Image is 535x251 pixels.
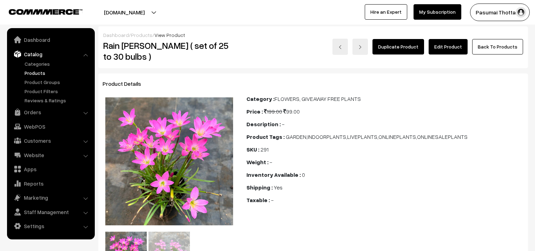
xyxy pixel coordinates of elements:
[9,220,92,232] a: Settings
[274,184,283,191] span: Yes
[470,4,530,21] button: Pasumai Thotta…
[105,97,233,225] img: 17535160536547photo_2025-07-26_13-16-13.jpg
[516,7,526,18] img: user
[372,39,424,54] a: Duplicate Product
[246,197,270,204] b: Taxable :
[246,95,275,102] b: Category :
[23,60,92,67] a: Categories
[23,69,92,77] a: Products
[23,78,92,86] a: Product Groups
[246,159,269,166] b: Weight :
[9,33,92,46] a: Dashboard
[260,146,269,153] span: 291
[246,146,259,153] b: SKU :
[286,133,468,140] span: GARDEN,INDOORPLANTS,LIVEPLANTS,ONLINEPLANTS,ONLINESALEPLANTS
[246,133,285,140] b: Product Tags :
[9,206,92,218] a: Staff Management
[103,31,523,39] div: / /
[338,45,342,49] img: left-arrow.png
[414,4,461,20] a: My Subscription
[9,120,92,133] a: WebPOS
[246,95,524,103] div: FLOWERS, GIVEAWAY FREE PLANTS
[103,80,150,87] span: Product Details
[282,121,284,128] span: -
[271,197,273,204] span: -
[103,32,129,38] a: Dashboard
[23,97,92,104] a: Reviews & Ratings
[358,45,362,49] img: right-arrow.png
[365,4,407,20] a: Hire an Expert
[9,9,82,14] img: COMMMERCE
[246,108,263,115] b: Price :
[9,48,92,60] a: Catalog
[9,106,92,118] a: Orders
[9,191,92,204] a: Marketing
[9,149,92,161] a: Website
[302,171,305,178] span: 0
[472,39,523,54] a: Back To Products
[246,171,301,178] b: Inventory Available :
[131,32,152,38] a: Products
[9,134,92,147] a: Customers
[79,4,169,21] button: [DOMAIN_NAME]
[270,159,272,166] span: -
[264,108,282,115] span: 199.00
[9,163,92,175] a: Apps
[154,32,185,38] span: View Product
[246,107,524,116] div: 99.00
[246,121,281,128] b: Description :
[246,184,273,191] b: Shipping :
[9,177,92,190] a: Reports
[9,7,70,15] a: COMMMERCE
[103,40,236,62] h2: Rain [PERSON_NAME] ( set of 25 to 30 bulbs )
[23,88,92,95] a: Product Filters
[429,39,468,54] a: Edit Product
